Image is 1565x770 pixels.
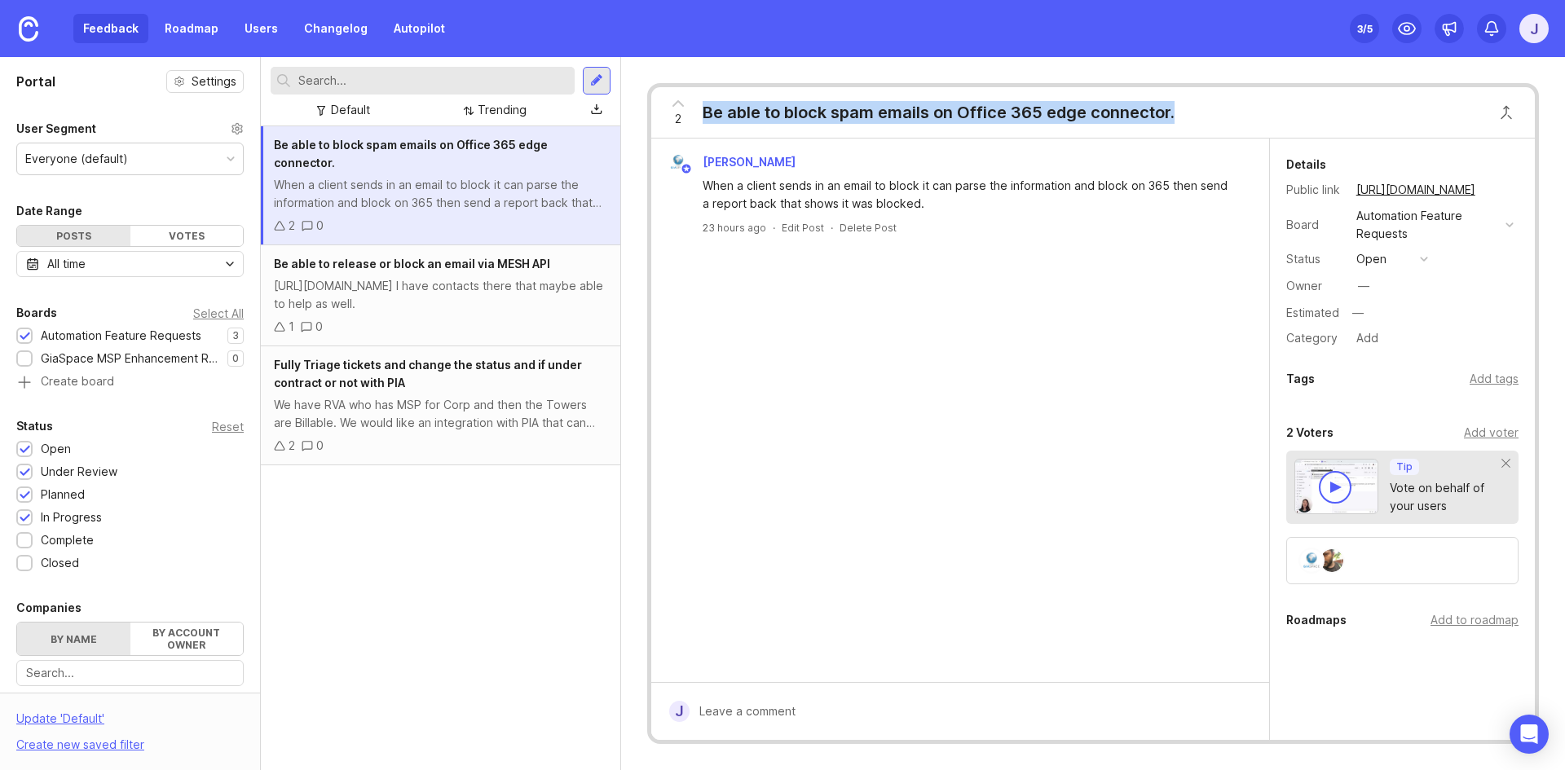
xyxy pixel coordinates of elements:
[41,486,85,504] div: Planned
[1519,14,1549,43] button: J
[680,163,692,175] img: member badge
[773,221,775,235] div: ·
[1390,479,1502,515] div: Vote on behalf of your users
[1358,277,1369,295] div: —
[155,14,228,43] a: Roadmap
[289,318,294,336] div: 1
[316,437,324,455] div: 0
[25,150,128,168] div: Everyone (default)
[703,101,1175,124] div: Be able to block spam emails on Office 365 edge connector.
[166,70,244,93] button: Settings
[384,14,455,43] a: Autopilot
[703,155,796,169] span: [PERSON_NAME]
[1286,216,1343,234] div: Board
[316,217,324,235] div: 0
[16,72,55,91] h1: Portal
[1350,14,1379,43] button: 3/5
[41,440,71,458] div: Open
[212,422,244,431] div: Reset
[47,255,86,273] div: All time
[17,226,130,246] div: Posts
[41,350,219,367] div: GiaSpace MSP Enhancement Requests
[298,72,568,90] input: Search...
[41,463,117,481] div: Under Review
[1286,277,1343,295] div: Owner
[41,554,79,572] div: Closed
[261,346,620,465] a: Fully Triage tickets and change the status and if under contract or not with PIAWe have RVA who h...
[703,221,766,235] a: 23 hours ago
[315,318,323,336] div: 0
[1286,155,1326,174] div: Details
[1356,207,1499,243] div: Automation Feature Requests
[274,138,548,169] span: Be able to block spam emails on Office 365 edge connector.
[289,437,295,455] div: 2
[235,14,288,43] a: Users
[217,257,243,271] svg: toggle icon
[274,358,582,389] span: Fully Triage tickets and change the status and if under contract or not with PIA
[1320,549,1343,572] img: Yayati Chothe
[831,221,833,235] div: ·
[16,598,82,618] div: Companies
[274,277,607,313] div: [URL][DOMAIN_NAME] I have contacts there that maybe able to help as well.
[478,101,527,119] div: Trending
[41,508,102,526] div: In Progress
[675,110,681,128] span: 2
[16,710,104,736] div: Update ' Default '
[294,14,377,43] a: Changelog
[1286,610,1347,630] div: Roadmaps
[16,376,244,390] a: Create board
[1347,302,1369,323] div: —
[1286,181,1343,199] div: Public link
[261,126,620,245] a: Be able to block spam emails on Office 365 edge connector.When a client sends in an email to bloc...
[16,119,96,139] div: User Segment
[289,217,295,235] div: 2
[130,623,244,655] label: By account owner
[1351,179,1480,200] a: [URL][DOMAIN_NAME]
[1286,369,1315,389] div: Tags
[274,257,550,271] span: Be able to release or block an email via MESH API
[1300,549,1323,572] img: Rob Giannini
[1357,17,1373,40] div: 3 /5
[658,152,809,173] a: Rob Giannini[PERSON_NAME]
[840,221,897,235] div: Delete Post
[669,701,690,722] div: J
[41,531,94,549] div: Complete
[1431,611,1519,629] div: Add to roadmap
[331,101,370,119] div: Default
[668,152,689,173] img: Rob Giannini
[1396,460,1413,473] p: Tip
[232,329,239,342] p: 3
[16,736,144,754] div: Create new saved filter
[1286,307,1339,319] div: Estimated
[19,16,38,42] img: Canny Home
[1510,715,1549,754] div: Open Intercom Messenger
[26,664,234,682] input: Search...
[274,396,607,432] div: We have RVA who has MSP for Corp and then the Towers are Billable. We would like an integration w...
[16,303,57,323] div: Boards
[1286,250,1343,268] div: Status
[1351,328,1383,349] div: Add
[1464,424,1519,442] div: Add voter
[1470,370,1519,388] div: Add tags
[41,327,201,345] div: Automation Feature Requests
[703,177,1237,213] div: When a client sends in an email to block it can parse the information and block on 365 then send ...
[1294,459,1379,514] img: video-thumbnail-vote-d41b83416815613422e2ca741bf692cc.jpg
[1286,423,1334,442] div: 2 Voters
[1356,250,1386,268] div: open
[1343,328,1383,349] a: Add
[261,245,620,346] a: Be able to release or block an email via MESH API[URL][DOMAIN_NAME] I have contacts there that ma...
[274,176,607,212] div: When a client sends in an email to block it can parse the information and block on 365 then send ...
[192,73,236,90] span: Settings
[16,201,82,221] div: Date Range
[1490,96,1523,129] button: Close button
[16,416,53,436] div: Status
[232,352,239,365] p: 0
[193,309,244,318] div: Select All
[130,226,244,246] div: Votes
[1286,329,1343,347] div: Category
[17,623,130,655] label: By name
[782,221,824,235] div: Edit Post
